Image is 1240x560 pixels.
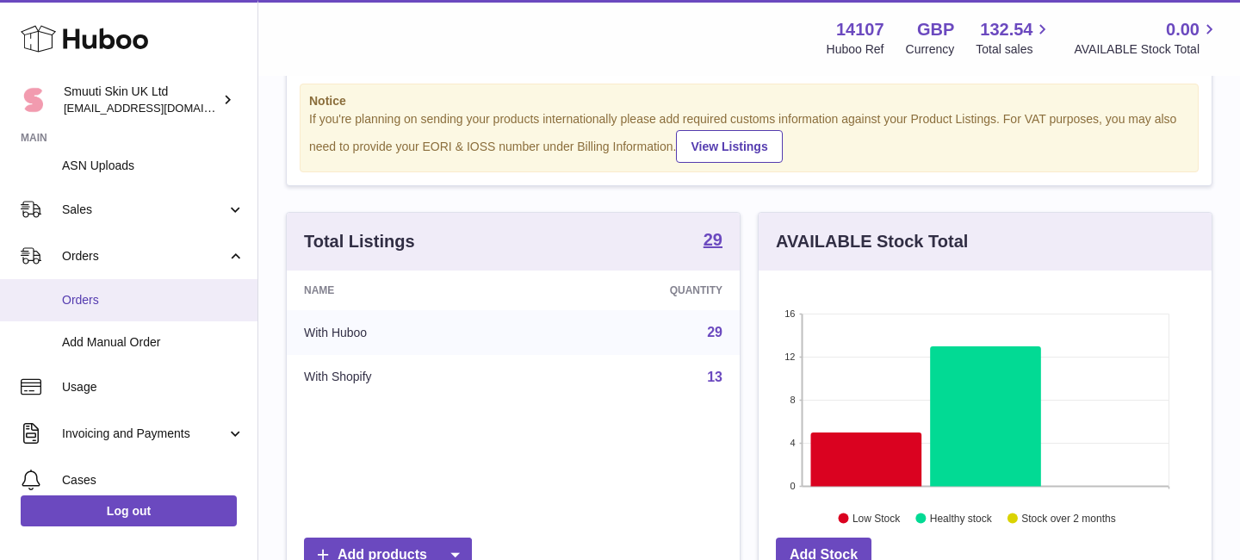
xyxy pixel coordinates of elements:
[531,271,740,310] th: Quantity
[287,271,531,310] th: Name
[784,352,795,362] text: 12
[309,93,1189,109] strong: Notice
[62,158,245,174] span: ASN Uploads
[980,18,1032,41] span: 132.54
[1021,512,1115,524] text: Stock over 2 months
[790,481,795,491] text: 0
[62,202,226,218] span: Sales
[304,230,415,253] h3: Total Listings
[62,426,226,442] span: Invoicing and Payments
[976,41,1052,58] span: Total sales
[776,230,968,253] h3: AVAILABLE Stock Total
[707,370,722,384] a: 13
[676,130,782,163] a: View Listings
[1074,18,1219,58] a: 0.00 AVAILABLE Stock Total
[62,292,245,308] span: Orders
[976,18,1052,58] a: 132.54 Total sales
[790,395,795,405] text: 8
[62,379,245,395] span: Usage
[827,41,884,58] div: Huboo Ref
[1166,18,1200,41] span: 0.00
[287,310,531,355] td: With Huboo
[309,111,1189,163] div: If you're planning on sending your products internationally please add required customs informati...
[62,248,226,264] span: Orders
[790,438,795,448] text: 4
[906,41,955,58] div: Currency
[784,308,795,319] text: 16
[707,325,722,339] a: 29
[704,231,722,248] strong: 29
[852,512,901,524] text: Low Stock
[917,18,954,41] strong: GBP
[704,231,722,252] a: 29
[64,84,219,116] div: Smuuti Skin UK Ltd
[21,87,46,113] img: tomi@beautyko.fi
[21,495,237,526] a: Log out
[62,334,245,351] span: Add Manual Order
[1074,41,1219,58] span: AVAILABLE Stock Total
[64,101,253,115] span: [EMAIL_ADDRESS][DOMAIN_NAME]
[287,355,531,400] td: With Shopify
[836,18,884,41] strong: 14107
[930,512,993,524] text: Healthy stock
[62,472,245,488] span: Cases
